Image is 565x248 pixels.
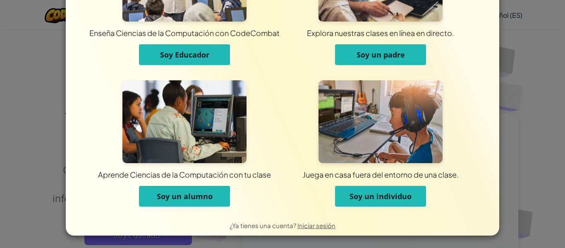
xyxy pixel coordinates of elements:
font: Soy un individuo [350,191,412,201]
img: Para individuos [318,80,443,163]
a: Iniciar sesión [297,222,335,229]
font: Aprende Ciencias de la Computación con tu clase [98,170,271,179]
font: Explora nuestras clases en línea en directo. [307,28,454,38]
button: Soy Educador [139,44,230,65]
button: Soy un padre [335,44,426,65]
img: Para Estudiantes [122,80,247,163]
font: Soy Educador [160,50,209,60]
font: ¿Ya tienes una cuenta? [230,222,296,229]
font: Juega en casa fuera del entorno de una clase. [303,170,459,179]
button: Soy un individuo [335,186,426,207]
button: Soy un alumno [139,186,230,207]
font: Soy un padre [357,50,405,60]
font: Soy un alumno [157,191,213,201]
font: Enseña Ciencias de la Computación con CodeCombat [89,28,280,38]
